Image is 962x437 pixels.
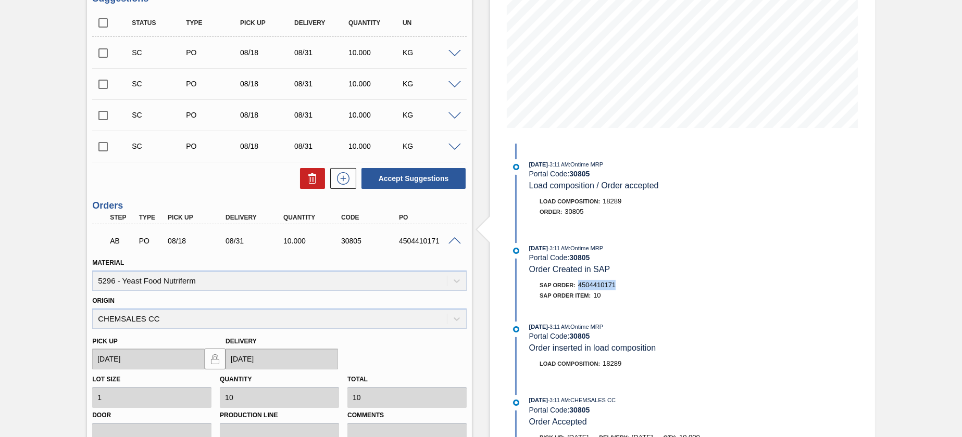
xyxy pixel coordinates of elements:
label: Door [92,408,211,423]
div: 08/18/2025 [238,80,298,88]
div: 08/31/2025 [292,111,352,119]
div: Suggestion Created [129,48,190,57]
div: 08/31/2025 [223,237,288,245]
div: 4504410171 [396,237,461,245]
span: 4504410171 [578,281,616,289]
div: 10.000 [346,80,406,88]
div: 08/31/2025 [292,142,352,150]
strong: 30805 [569,332,590,340]
strong: 30805 [569,253,590,262]
div: Pick up [238,19,298,27]
label: Total [347,376,368,383]
label: Origin [92,297,115,304]
div: Step [107,214,137,221]
div: Purchase order [183,111,244,119]
div: PO [396,214,461,221]
div: Suggestion Created [129,111,190,119]
span: SAP Order Item: [540,292,591,299]
span: Order Created in SAP [529,265,610,274]
span: 30805 [565,208,583,215]
span: - 3:11 AM [548,246,569,251]
img: locked [209,353,221,365]
img: atual [513,164,519,170]
div: UN [400,19,460,27]
div: 08/18/2025 [238,48,298,57]
div: Pick up [165,214,230,221]
label: Pick up [92,338,118,345]
span: - 3:11 AM [548,397,569,403]
div: KG [400,111,460,119]
span: Order inserted in load composition [529,343,656,352]
span: Load composition / Order accepted [529,181,659,190]
span: 10 [593,291,601,299]
span: : Ontime MRP [569,245,603,251]
h3: Orders [92,200,467,211]
div: Type [183,19,244,27]
span: Order : [540,209,562,215]
div: 10.000 [346,142,406,150]
span: [DATE] [529,324,548,330]
input: mm/dd/yyyy [226,349,338,369]
div: 08/31/2025 [292,48,352,57]
div: New suggestion [325,168,356,189]
div: Delete Suggestions [295,168,325,189]
div: Delivery [223,214,288,221]
span: : CHEMSALES CC [569,397,616,403]
div: Purchase order [183,48,244,57]
div: Code [339,214,403,221]
strong: 30805 [569,406,590,414]
div: KG [400,80,460,88]
div: 08/18/2025 [165,237,230,245]
p: AB [110,237,134,245]
div: Awaiting Pick Up [107,229,137,252]
div: KG [400,142,460,150]
div: Purchase order [136,237,166,245]
div: Portal Code: [529,253,777,262]
div: Status [129,19,190,27]
img: atual [513,400,519,406]
span: SAP Order: [540,282,576,288]
div: Purchase order [183,142,244,150]
div: 10.000 [346,111,406,119]
span: - 3:11 AM [548,324,569,330]
div: 08/31/2025 [292,80,352,88]
span: - 3:11 AM [548,162,569,168]
div: Quantity [281,214,345,221]
div: Portal Code: [529,170,777,178]
button: Accept Suggestions [361,168,466,189]
span: [DATE] [529,245,548,251]
div: Portal Code: [529,332,777,340]
div: 10.000 [281,237,345,245]
div: 08/18/2025 [238,111,298,119]
strong: 30805 [569,170,590,178]
input: mm/dd/yyyy [92,349,205,369]
div: 08/18/2025 [238,142,298,150]
span: : Ontime MRP [569,161,603,168]
img: atual [513,248,519,254]
div: Portal Code: [529,406,777,414]
div: Suggestion Created [129,142,190,150]
div: KG [400,48,460,57]
button: locked [205,349,226,369]
div: Quantity [346,19,406,27]
label: Delivery [226,338,257,345]
img: atual [513,326,519,332]
div: 30805 [339,237,403,245]
span: Order Accepted [529,417,587,426]
div: Suggestion Created [129,80,190,88]
div: 10.000 [346,48,406,57]
span: Load Composition : [540,361,600,367]
label: Comments [347,408,467,423]
span: : Ontime MRP [569,324,603,330]
div: Purchase order [183,80,244,88]
div: Delivery [292,19,352,27]
div: Type [136,214,166,221]
span: [DATE] [529,161,548,168]
label: Lot size [92,376,120,383]
span: 18289 [603,359,621,367]
span: Load Composition : [540,198,600,204]
label: Production Line [220,408,339,423]
label: Quantity [220,376,252,383]
label: Material [92,259,124,266]
span: 18289 [603,197,621,205]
